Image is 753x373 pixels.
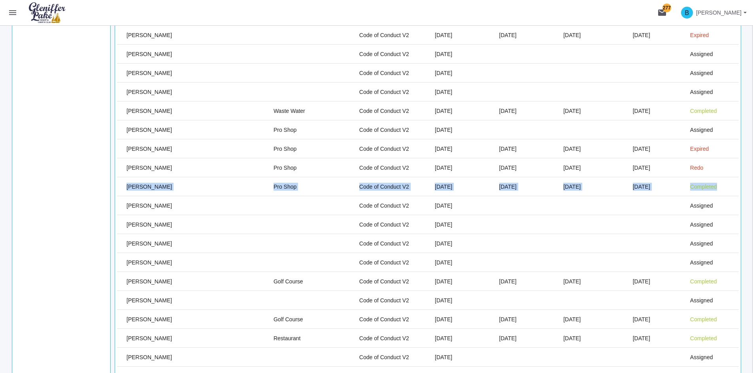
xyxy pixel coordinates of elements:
[563,316,581,322] span: 2025-06-02
[499,335,517,341] span: 2025-05-09
[359,335,409,341] span: Code of Conduct V2
[359,354,409,360] span: Code of Conduct V2
[563,108,581,114] span: 2025-05-31
[359,316,409,322] span: Code of Conduct V2
[8,8,17,17] mat-icon: menu
[126,146,172,152] span: Eresman, Zach
[690,354,713,360] span: Assigned
[435,259,452,266] span: 2022-04-22
[126,335,172,341] span: Gascoyne, Mary
[126,259,172,266] span: Flury, Cyrena
[126,354,172,360] span: Hart, Robert
[359,240,409,247] span: Code of Conduct V2
[633,165,650,171] span: 2025-04-16
[563,146,581,152] span: 2023-03-28
[499,184,517,190] span: 2025-04-21
[690,316,717,322] span: Completed
[563,335,581,341] span: 2025-05-09
[690,297,713,304] span: Assigned
[126,297,172,304] span: Franz, Rae
[359,146,409,152] span: Code of Conduct V2
[563,165,581,171] span: 2024-04-16
[633,146,650,152] span: 2024-03-28
[563,32,581,38] span: 2023-05-11
[435,127,452,133] span: 2025-04-24
[126,221,172,228] span: Fish, Sara
[499,278,517,285] span: 2025-05-01
[359,70,409,76] span: Code of Conduct V2
[633,335,650,341] span: 2026-05-09
[126,202,172,209] span: Falkner, Michael
[435,89,452,95] span: 2022-04-22
[633,108,650,114] span: 2026-05-31
[690,335,717,341] span: Completed
[681,7,693,19] span: B
[359,32,409,38] span: Code of Conduct V2
[126,89,172,95] span: Emond, Macey
[435,316,452,322] span: 2025-04-23
[274,184,296,190] span: Pro Shop
[690,146,709,152] span: Expired
[690,51,713,57] span: Assigned
[499,146,517,152] span: 2023-03-28
[126,70,172,76] span: Emond, Jade
[359,127,409,133] span: Code of Conduct V2
[274,335,300,341] span: Restaurant
[359,184,409,190] span: Code of Conduct V2
[690,165,703,171] span: Redo
[359,221,409,228] span: Code of Conduct V2
[359,278,409,285] span: Code of Conduct V2
[126,32,172,38] span: Dewit, Kate
[274,146,296,152] span: Pro Shop
[126,108,172,114] span: Ennis, Corey
[690,70,713,76] span: Assigned
[690,89,713,95] span: Assigned
[499,32,517,38] span: 2023-03-31
[435,108,452,114] span: 2025-04-15
[690,278,717,285] span: Completed
[274,108,305,114] span: Waste Water
[690,127,713,133] span: Assigned
[633,278,650,285] span: 2026-05-01
[499,316,517,322] span: 2025-06-02
[359,89,409,95] span: Code of Conduct V2
[435,165,452,171] span: 2024-04-16
[435,297,452,304] span: 2025-04-15
[359,297,409,304] span: Code of Conduct V2
[126,278,172,285] span: Fortier, Ashley
[435,221,452,228] span: 2022-05-09
[690,240,713,247] span: Assigned
[359,51,409,57] span: Code of Conduct V2
[633,32,650,38] span: 2024-05-11
[435,278,452,285] span: 2025-04-15
[435,32,452,38] span: 2023-03-31
[657,8,667,17] mat-icon: mail
[435,51,452,57] span: 2022-04-22
[499,108,517,114] span: 2025-05-31
[274,127,296,133] span: Pro Shop
[690,259,713,266] span: Assigned
[126,127,172,133] span: Eresman, Zach
[563,184,581,190] span: 2025-04-21
[274,165,296,171] span: Pro Shop
[435,354,452,360] span: 2022-05-09
[633,184,650,190] span: 2026-04-21
[633,316,650,322] span: 2026-06-02
[126,51,172,57] span: Dolphin, Keitha
[690,221,713,228] span: Assigned
[690,32,709,38] span: Expired
[435,146,452,152] span: 2023-03-28
[435,335,452,341] span: 2025-05-06
[435,70,452,76] span: 2022-04-22
[25,2,69,23] img: logo.png
[126,165,172,171] span: Eresman, Zach
[435,184,452,190] span: 2025-04-17
[499,165,517,171] span: 2024-04-16
[274,278,303,285] span: Golf Course
[690,108,717,114] span: Completed
[690,184,717,190] span: Completed
[126,240,172,247] span: Fletcher, Colin
[696,6,742,20] span: [PERSON_NAME]
[435,240,452,247] span: 2022-04-22
[690,202,713,209] span: Assigned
